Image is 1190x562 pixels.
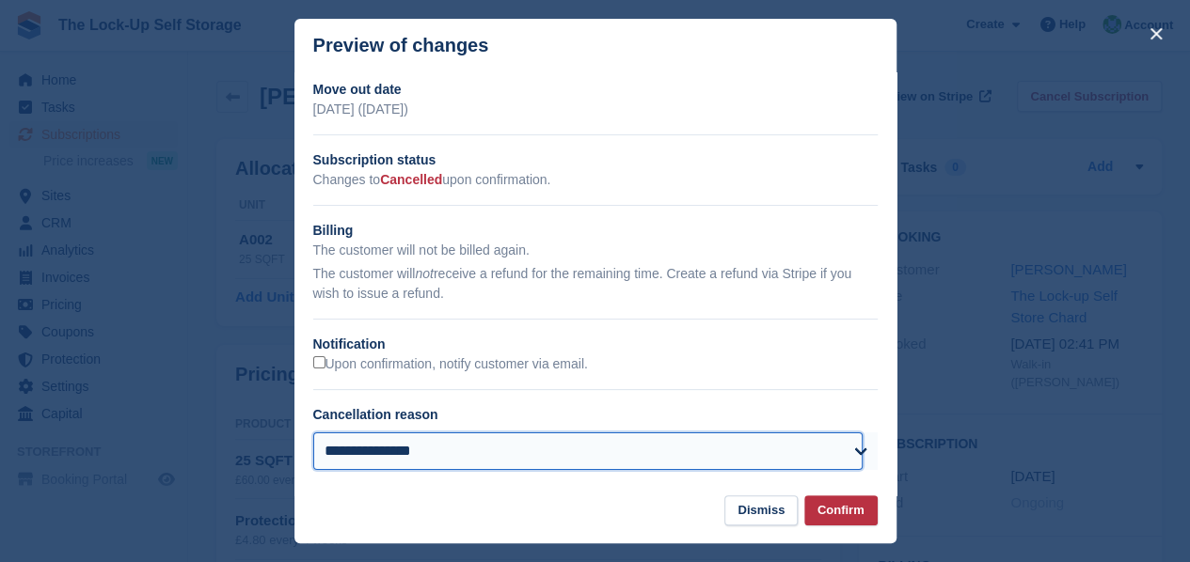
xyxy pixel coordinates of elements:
[313,170,878,190] p: Changes to upon confirmation.
[804,495,878,526] button: Confirm
[313,80,878,100] h2: Move out date
[313,221,878,241] h2: Billing
[724,495,798,526] button: Dismiss
[313,356,325,368] input: Upon confirmation, notify customer via email.
[313,335,878,354] h2: Notification
[313,150,878,170] h2: Subscription status
[415,266,433,281] em: not
[313,264,878,304] p: The customer will receive a refund for the remaining time. Create a refund via Stripe if you wish...
[1141,19,1171,49] button: close
[380,172,442,187] span: Cancelled
[313,241,878,260] p: The customer will not be billed again.
[313,407,438,422] label: Cancellation reason
[313,35,489,56] p: Preview of changes
[313,100,878,119] p: [DATE] ([DATE])
[313,356,588,373] label: Upon confirmation, notify customer via email.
